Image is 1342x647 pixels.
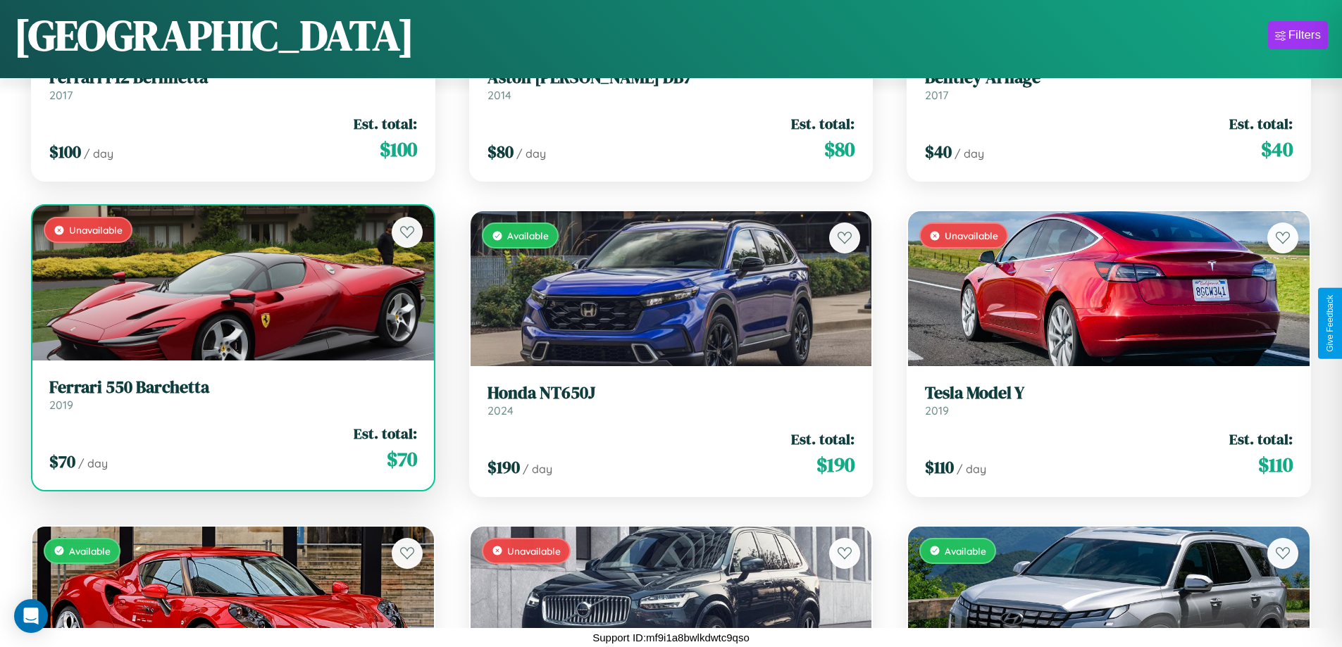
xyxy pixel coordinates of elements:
a: Honda NT650J2024 [487,383,855,417]
span: Available [507,230,549,241]
h3: Tesla Model Y [925,383,1293,403]
h3: Bentley Arnage [925,68,1293,88]
a: Ferrari 550 Barchetta2019 [49,377,417,412]
span: 2014 [487,88,511,102]
span: Est. total: [791,113,855,134]
span: $ 80 [487,140,514,163]
span: 2019 [49,398,73,412]
span: / day [957,462,986,476]
span: $ 40 [1261,135,1293,163]
span: $ 190 [487,456,520,479]
h3: Aston [PERSON_NAME] DB7 [487,68,855,88]
div: Give Feedback [1325,295,1335,352]
div: Open Intercom Messenger [14,599,48,633]
a: Bentley Arnage2017 [925,68,1293,102]
span: Est. total: [791,429,855,449]
a: Tesla Model Y2019 [925,383,1293,417]
span: $ 70 [387,445,417,473]
span: Unavailable [507,545,561,557]
span: $ 190 [816,451,855,479]
span: / day [516,146,546,161]
button: Filters [1268,21,1328,49]
h3: Ferrari 550 Barchetta [49,377,417,398]
span: $ 110 [925,456,954,479]
span: Est. total: [354,423,417,444]
span: / day [523,462,552,476]
span: $ 40 [925,140,952,163]
span: / day [955,146,984,161]
span: Est. total: [1229,429,1293,449]
span: / day [78,456,108,470]
span: $ 100 [380,135,417,163]
span: Unavailable [69,224,123,236]
span: $ 80 [824,135,855,163]
span: Available [945,545,986,557]
span: $ 110 [1258,451,1293,479]
h1: [GEOGRAPHIC_DATA] [14,6,414,64]
h3: Honda NT650J [487,383,855,403]
h3: Ferrari F12 Berlinetta [49,68,417,88]
span: $ 100 [49,140,81,163]
span: Unavailable [945,230,998,241]
span: 2017 [925,88,948,102]
span: / day [84,146,113,161]
a: Aston [PERSON_NAME] DB72014 [487,68,855,102]
span: Available [69,545,111,557]
span: 2019 [925,403,949,417]
span: 2017 [49,88,73,102]
div: Filters [1288,28,1321,42]
span: $ 70 [49,450,75,473]
span: Est. total: [354,113,417,134]
p: Support ID: mf9i1a8bwlkdwtc9qso [592,628,750,647]
span: 2024 [487,403,514,417]
a: Ferrari F12 Berlinetta2017 [49,68,417,102]
span: Est. total: [1229,113,1293,134]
